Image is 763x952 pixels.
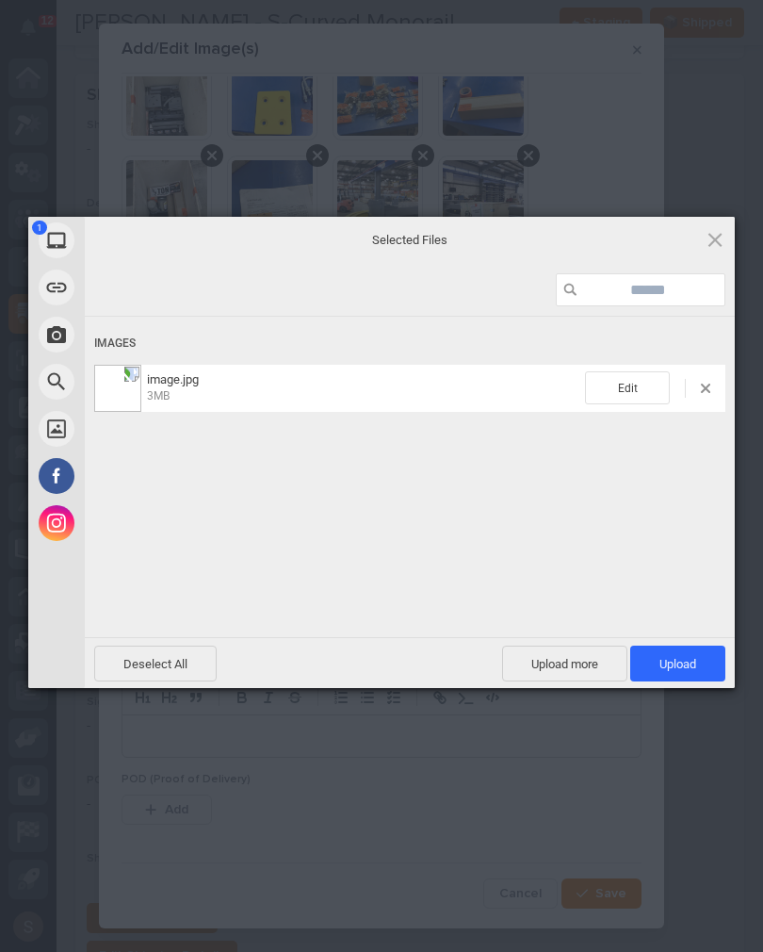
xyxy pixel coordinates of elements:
[585,371,670,404] span: Edit
[705,229,725,250] span: Click here or hit ESC to close picker
[28,500,254,547] div: Instagram
[28,311,254,358] div: Take Photo
[221,232,598,249] span: Selected Files
[94,365,141,412] img: 440dc4ca-879e-4f24-9e50-704e3220d56b
[94,646,217,681] span: Deselect All
[630,646,725,681] span: Upload
[659,657,696,671] span: Upload
[147,372,199,386] span: image.jpg
[502,646,627,681] span: Upload more
[141,372,585,403] span: image.jpg
[32,221,47,235] span: 1
[28,405,254,452] div: Unsplash
[94,326,725,361] div: Images
[28,217,254,264] div: My Device
[28,452,254,500] div: Facebook
[147,389,170,402] span: 3MB
[28,358,254,405] div: Web Search
[28,264,254,311] div: Link (URL)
